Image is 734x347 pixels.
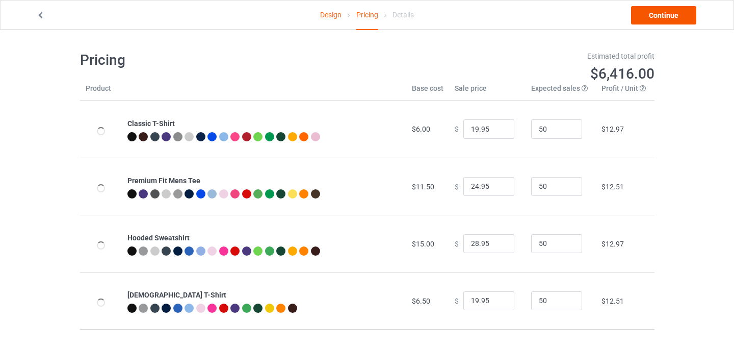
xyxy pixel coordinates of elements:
[412,240,434,248] span: $15.00
[455,125,459,133] span: $
[320,1,342,29] a: Design
[601,125,624,133] span: $12.97
[173,132,182,141] img: heather_texture.png
[406,83,449,101] th: Base cost
[356,1,378,30] div: Pricing
[374,51,654,61] div: Estimated total profit
[590,65,654,82] span: $6,416.00
[80,51,360,69] h1: Pricing
[596,83,654,101] th: Profit / Unit
[392,1,414,29] div: Details
[526,83,596,101] th: Expected sales
[127,234,190,242] b: Hooded Sweatshirt
[601,240,624,248] span: $12.97
[412,297,430,305] span: $6.50
[412,125,430,133] span: $6.00
[173,189,182,199] img: heather_texture.png
[601,183,624,191] span: $12.51
[412,183,434,191] span: $11.50
[127,291,226,299] b: [DEMOGRAPHIC_DATA] T-Shirt
[455,239,459,247] span: $
[449,83,526,101] th: Sale price
[127,177,200,185] b: Premium Fit Mens Tee
[127,119,175,128] b: Classic T-Shirt
[601,297,624,305] span: $12.51
[80,83,122,101] th: Product
[455,296,459,305] span: $
[631,6,696,24] a: Continue
[455,182,459,190] span: $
